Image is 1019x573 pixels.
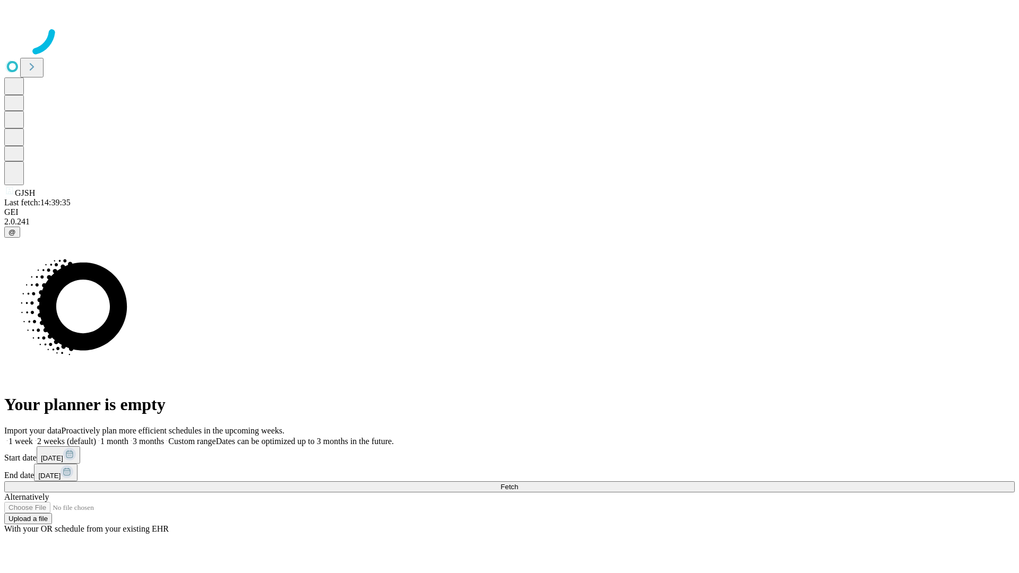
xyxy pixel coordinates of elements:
[37,437,96,446] span: 2 weeks (default)
[4,492,49,501] span: Alternatively
[62,426,284,435] span: Proactively plan more efficient schedules in the upcoming weeks.
[15,188,35,197] span: GJSH
[500,483,518,491] span: Fetch
[4,395,1015,414] h1: Your planner is empty
[100,437,128,446] span: 1 month
[34,464,77,481] button: [DATE]
[4,207,1015,217] div: GEI
[4,446,1015,464] div: Start date
[4,217,1015,227] div: 2.0.241
[37,446,80,464] button: [DATE]
[168,437,215,446] span: Custom range
[4,464,1015,481] div: End date
[4,426,62,435] span: Import your data
[8,228,16,236] span: @
[4,227,20,238] button: @
[216,437,394,446] span: Dates can be optimized up to 3 months in the future.
[4,524,169,533] span: With your OR schedule from your existing EHR
[133,437,164,446] span: 3 months
[4,513,52,524] button: Upload a file
[4,481,1015,492] button: Fetch
[8,437,33,446] span: 1 week
[38,472,61,480] span: [DATE]
[41,454,63,462] span: [DATE]
[4,198,71,207] span: Last fetch: 14:39:35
